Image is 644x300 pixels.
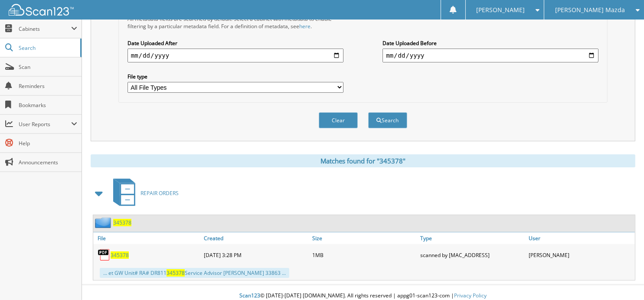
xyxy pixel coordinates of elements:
span: Cabinets [19,25,71,33]
a: REPAIR ORDERS [108,176,179,210]
span: Search [19,44,76,52]
input: start [127,49,343,62]
a: Type [418,232,526,244]
img: scan123-logo-white.svg [9,4,74,16]
div: 1MB [310,246,418,264]
button: Clear [319,112,358,128]
img: PDF.png [98,248,111,261]
a: Created [202,232,310,244]
div: All metadata fields are searched by default. Select a cabinet with metadata to enable filtering b... [127,15,343,30]
span: Help [19,140,77,147]
div: [DATE] 3:28 PM [202,246,310,264]
a: Size [310,232,418,244]
iframe: Chat Widget [601,258,644,300]
a: 345378 [111,251,129,259]
label: Date Uploaded After [127,39,343,47]
label: Date Uploaded Before [382,39,598,47]
div: [PERSON_NAME] [526,246,635,264]
input: end [382,49,598,62]
span: Scan123 [239,292,260,299]
span: Announcements [19,159,77,166]
span: Reminders [19,82,77,90]
div: scanned by [MAC_ADDRESS] [418,246,526,264]
img: folder2.png [95,217,113,228]
span: REPAIR ORDERS [141,189,179,197]
div: Matches found for "345378" [91,154,635,167]
div: ... et GW Unit# RA# DR811 Service Advisor [PERSON_NAME] 33863 ... [100,268,289,278]
span: Scan [19,63,77,71]
span: 345378 [167,269,185,277]
span: [PERSON_NAME] Mazda [555,7,625,13]
a: User [526,232,635,244]
a: File [93,232,202,244]
span: [PERSON_NAME] [476,7,525,13]
a: Privacy Policy [454,292,487,299]
a: 345378 [113,219,131,226]
a: here [299,23,311,30]
label: File type [127,73,343,80]
button: Search [368,112,407,128]
span: User Reports [19,121,71,128]
span: Bookmarks [19,101,77,109]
